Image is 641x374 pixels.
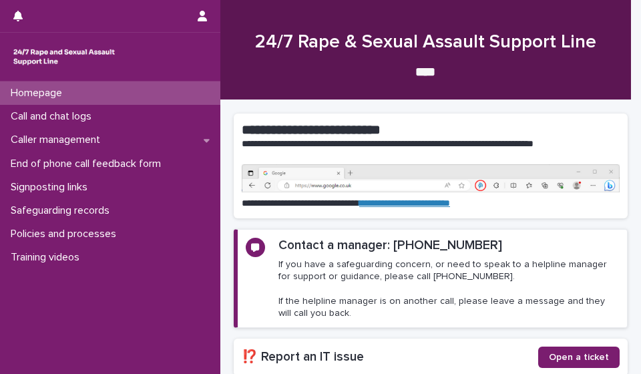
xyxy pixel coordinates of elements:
[5,251,90,264] p: Training videos
[5,181,98,194] p: Signposting links
[242,164,620,192] img: https%3A%2F%2Fcdn.document360.io%2F0deca9d6-0dac-4e56-9e8f-8d9979bfce0e%2FImages%2FDocumentation%...
[549,353,609,362] span: Open a ticket
[234,31,618,54] h1: 24/7 Rape & Sexual Assault Support Line
[278,258,619,319] p: If you have a safeguarding concern, or need to speak to a helpline manager for support or guidanc...
[5,87,73,100] p: Homepage
[11,43,118,70] img: rhQMoQhaT3yELyF149Cw
[5,158,172,170] p: End of phone call feedback form
[5,134,111,146] p: Caller management
[242,349,538,365] h2: ⁉️ Report an IT issue
[5,228,127,240] p: Policies and processes
[278,238,502,253] h2: Contact a manager: [PHONE_NUMBER]
[5,204,120,217] p: Safeguarding records
[5,110,102,123] p: Call and chat logs
[538,347,620,368] a: Open a ticket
